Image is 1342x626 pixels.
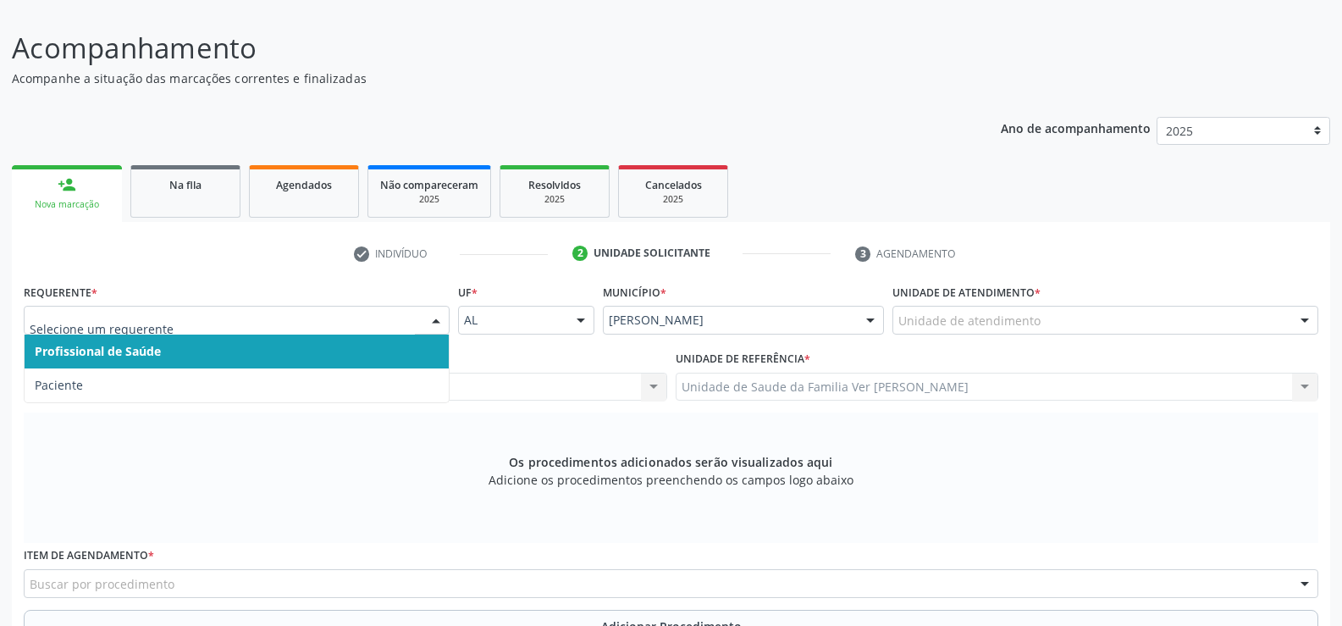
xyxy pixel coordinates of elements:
[24,280,97,306] label: Requerente
[898,312,1041,330] span: Unidade de atendimento
[35,343,161,359] span: Profissional de Saúde
[276,178,332,192] span: Agendados
[631,193,715,206] div: 2025
[509,453,832,471] span: Os procedimentos adicionados serão visualizados aqui
[645,178,702,192] span: Cancelados
[12,69,935,87] p: Acompanhe a situação das marcações correntes e finalizadas
[12,27,935,69] p: Acompanhamento
[380,193,478,206] div: 2025
[24,198,110,211] div: Nova marcação
[24,543,154,569] label: Item de agendamento
[594,246,710,261] div: Unidade solicitante
[512,193,597,206] div: 2025
[458,280,478,306] label: UF
[892,280,1041,306] label: Unidade de atendimento
[169,178,202,192] span: Na fila
[464,312,560,329] span: AL
[30,312,415,346] input: Selecione um requerente
[35,377,83,393] span: Paciente
[609,312,849,329] span: [PERSON_NAME]
[58,175,76,194] div: person_add
[380,178,478,192] span: Não compareceram
[603,280,666,306] label: Município
[676,346,810,373] label: Unidade de referência
[1001,117,1151,138] p: Ano de acompanhamento
[528,178,581,192] span: Resolvidos
[489,471,853,489] span: Adicione os procedimentos preenchendo os campos logo abaixo
[572,246,588,261] div: 2
[30,575,174,593] span: Buscar por procedimento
